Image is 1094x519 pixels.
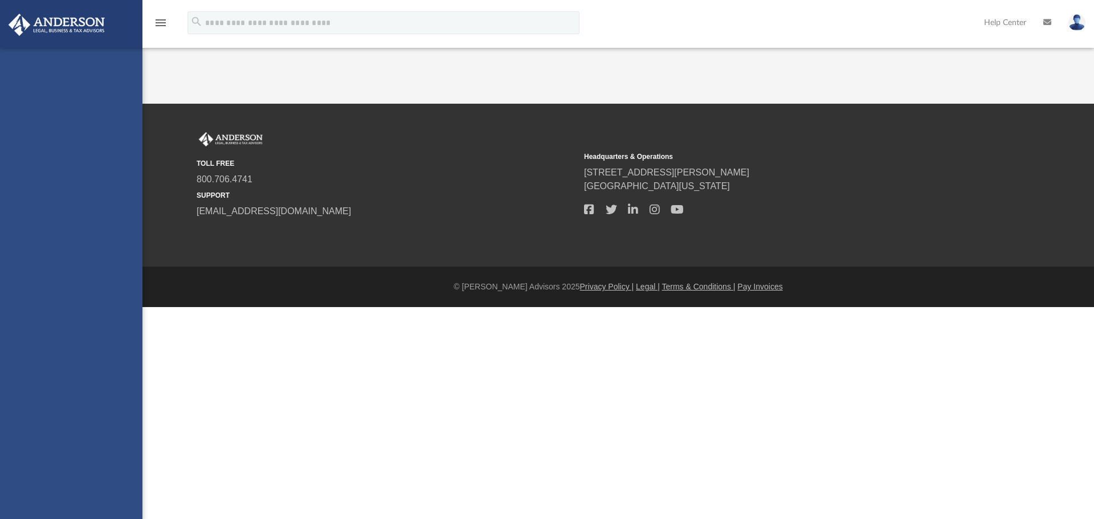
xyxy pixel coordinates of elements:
a: [EMAIL_ADDRESS][DOMAIN_NAME] [197,206,351,216]
a: Legal | [636,282,660,291]
a: Pay Invoices [737,282,782,291]
a: menu [154,22,168,30]
img: Anderson Advisors Platinum Portal [5,14,108,36]
img: Anderson Advisors Platinum Portal [197,132,265,147]
a: [GEOGRAPHIC_DATA][US_STATE] [584,181,730,191]
a: Privacy Policy | [580,282,634,291]
a: [STREET_ADDRESS][PERSON_NAME] [584,167,749,177]
i: search [190,15,203,28]
div: © [PERSON_NAME] Advisors 2025 [142,281,1094,293]
a: 800.706.4741 [197,174,252,184]
a: Terms & Conditions | [662,282,736,291]
img: User Pic [1068,14,1085,31]
small: Headquarters & Operations [584,152,964,162]
small: SUPPORT [197,190,576,201]
i: menu [154,16,168,30]
small: TOLL FREE [197,158,576,169]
